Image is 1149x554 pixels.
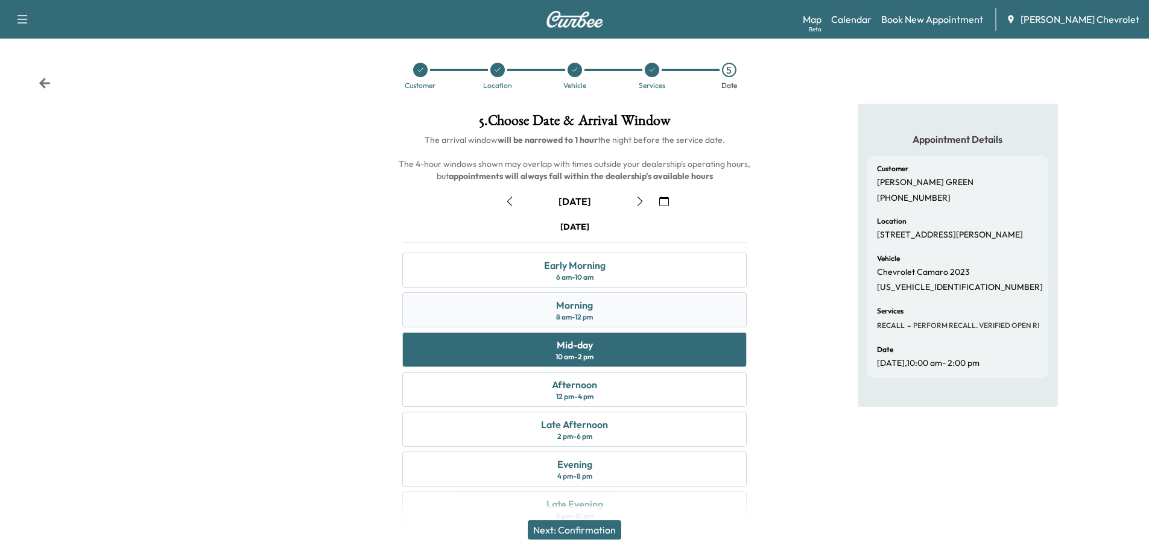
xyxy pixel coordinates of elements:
h6: Location [877,218,907,225]
div: Afternoon [552,377,597,392]
div: Beta [809,25,821,34]
div: 10 am - 2 pm [556,352,593,362]
b: will be narrowed to 1 hour [498,134,598,145]
h6: Services [877,307,904,315]
p: [PERSON_NAME] GREEN [877,177,973,188]
span: - [905,319,911,332]
div: Date [721,82,737,89]
div: Customer [405,82,435,89]
div: 8 am - 12 pm [556,312,593,322]
p: [US_VEHICLE_IDENTIFICATION_NUMBER] [877,282,1043,293]
h5: Appointment Details [867,133,1048,146]
div: Back [39,77,51,89]
span: RECALL [877,321,905,330]
div: Location [483,82,512,89]
div: Mid-day [557,338,593,352]
h6: Date [877,346,893,353]
img: Curbee Logo [546,11,604,28]
div: 6 am - 10 am [556,272,593,282]
p: [DATE] , 10:00 am - 2:00 pm [877,358,980,369]
div: Morning [556,298,593,312]
div: Late Afternoon [541,417,608,432]
p: Chevrolet Camaro 2023 [877,267,970,278]
h1: 5 . Choose Date & Arrival Window [393,113,756,134]
div: Services [639,82,665,89]
div: 5 [722,63,736,77]
div: [DATE] [559,195,591,208]
h6: Customer [877,165,908,172]
p: [STREET_ADDRESS][PERSON_NAME] [877,230,1023,241]
b: appointments will always fall within the dealership's available hours [449,171,713,181]
button: Next: Confirmation [528,520,621,540]
div: Vehicle [563,82,586,89]
h6: Vehicle [877,255,900,262]
div: Evening [557,457,592,471]
a: Book New Appointment [881,12,983,27]
a: Calendar [831,12,872,27]
div: 4 pm - 8 pm [557,471,592,481]
div: Early Morning [544,258,606,272]
a: MapBeta [803,12,821,27]
span: The arrival window the night before the service date. The 4-hour windows shown may overlap with t... [399,134,752,181]
span: [PERSON_NAME] Chevrolet [1021,12,1139,27]
div: 2 pm - 6 pm [557,432,592,441]
div: [DATE] [560,221,589,233]
p: [PHONE_NUMBER] [877,193,951,204]
span: PERFORM RECALL. VERIFIED OPEN RECALL: [911,321,1062,330]
div: 12 pm - 4 pm [556,392,593,401]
